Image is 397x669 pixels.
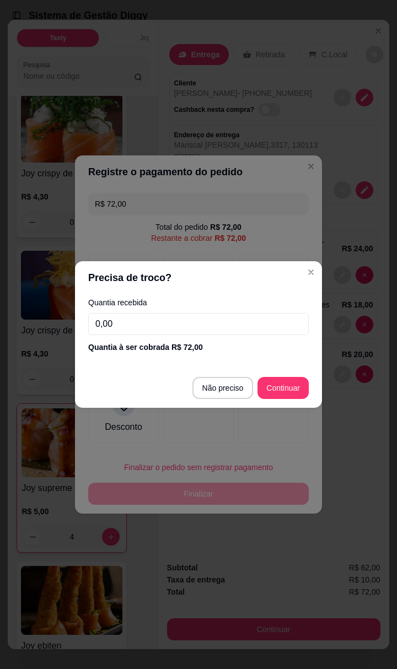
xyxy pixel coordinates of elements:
[88,342,309,353] div: Quantia à ser cobrada R$ 72,00
[192,377,254,399] button: Não preciso
[75,261,322,294] header: Precisa de troco?
[302,263,320,281] button: Close
[88,299,309,306] label: Quantia recebida
[257,377,309,399] button: Continuar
